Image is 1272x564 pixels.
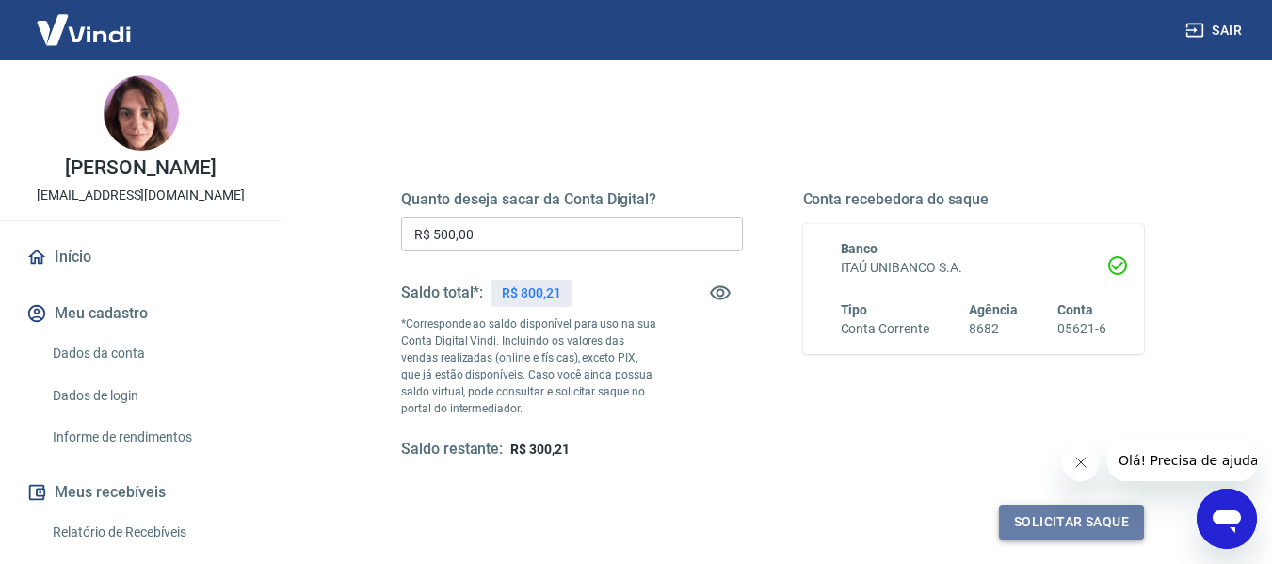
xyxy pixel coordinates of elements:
[1057,319,1106,339] h6: 05621-6
[1062,443,1100,481] iframe: Fechar mensagem
[969,302,1018,317] span: Agência
[1197,489,1257,549] iframe: Botão para abrir a janela de mensagens
[999,505,1144,540] button: Solicitar saque
[23,293,259,334] button: Meu cadastro
[401,190,743,209] h5: Quanto deseja sacar da Conta Digital?
[11,13,158,28] span: Olá! Precisa de ajuda?
[841,302,868,317] span: Tipo
[1182,13,1249,48] button: Sair
[45,334,259,373] a: Dados da conta
[803,190,1145,209] h5: Conta recebedora do saque
[841,319,929,339] h6: Conta Corrente
[510,442,570,457] span: R$ 300,21
[401,440,503,459] h5: Saldo restante:
[969,319,1018,339] h6: 8682
[23,236,259,278] a: Início
[401,283,483,302] h5: Saldo total*:
[65,158,216,178] p: [PERSON_NAME]
[45,418,259,457] a: Informe de rendimentos
[1057,302,1093,317] span: Conta
[45,513,259,552] a: Relatório de Recebíveis
[841,241,878,256] span: Banco
[23,1,145,58] img: Vindi
[23,472,259,513] button: Meus recebíveis
[45,377,259,415] a: Dados de login
[104,75,179,151] img: ec5e154e-cfb8-4fa4-b6e7-b66454c0bf7e.jpeg
[1107,440,1257,481] iframe: Mensagem da empresa
[401,315,657,417] p: *Corresponde ao saldo disponível para uso na sua Conta Digital Vindi. Incluindo os valores das ve...
[37,185,245,205] p: [EMAIL_ADDRESS][DOMAIN_NAME]
[841,258,1107,278] h6: ITAÚ UNIBANCO S.A.
[502,283,561,303] p: R$ 800,21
